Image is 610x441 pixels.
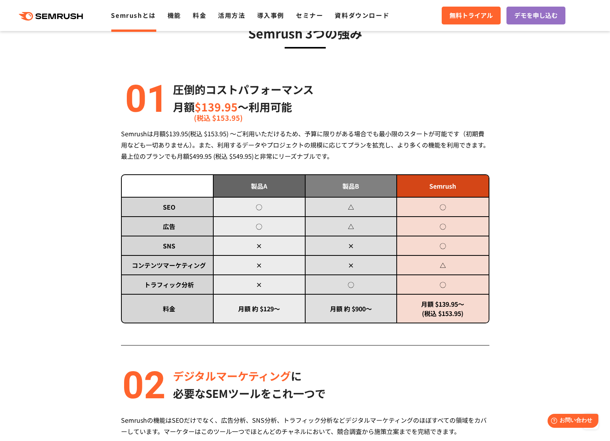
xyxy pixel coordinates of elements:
p: に [173,367,326,385]
td: × [305,236,397,255]
td: ◯ [213,197,305,217]
td: ◯ [305,275,397,294]
span: デジタルマーケティング [173,368,291,384]
td: × [213,275,305,294]
span: (税込 $153.95) [194,109,243,127]
td: SNS [122,236,214,255]
td: × [305,255,397,275]
a: 資料ダウンロード [335,10,389,20]
td: 月額 $139.95～ (税込 $153.95) [397,294,489,323]
td: 製品B [305,175,397,197]
td: △ [305,197,397,217]
span: $139.95 [195,99,238,115]
td: 広告 [122,217,214,236]
td: △ [305,217,397,236]
td: × [213,255,305,275]
div: Semrushの機能はSEOだけでなく、広告分析、SNS分析、トラフィック分析などデジタルマーケティングのほぼすべての領域をカバーしています。マーケターはこのツール一つでほとんどのチャネルにおい... [121,415,489,437]
td: ◯ [397,217,489,236]
a: Semrushとは [111,10,156,20]
p: 月額 〜利用可能 [173,98,314,116]
a: セミナー [296,10,323,20]
img: alt [121,81,168,116]
div: Semrushは月額$139.95(税込 $153.95) ～ご利用いただけるため、予算に限りがある場合でも最小限のスタートが可能です（初期費用なども一切ありません）。また、利用するデータやプロ... [121,128,489,162]
td: トラフィック分析 [122,275,214,294]
a: デモを申し込む [506,7,565,24]
td: Semrush [397,175,489,197]
a: 活用方法 [218,10,245,20]
a: 機能 [168,10,181,20]
td: ◯ [397,275,489,294]
td: × [213,236,305,255]
img: alt [121,367,168,402]
a: 導入事例 [257,10,284,20]
td: 月額 約 $129～ [213,294,305,323]
p: 必要なSEMツールをこれ一つで [173,385,326,402]
h3: Semrush 3つの強み [121,23,489,43]
span: 無料トライアル [449,10,493,21]
td: 料金 [122,294,214,323]
span: デモを申し込む [514,10,558,21]
td: コンテンツマーケティング [122,255,214,275]
td: ◯ [213,217,305,236]
td: 製品A [213,175,305,197]
a: 料金 [193,10,206,20]
iframe: Help widget launcher [541,411,601,432]
a: 無料トライアル [442,7,501,24]
td: ◯ [397,197,489,217]
td: 月額 約 $900～ [305,294,397,323]
td: △ [397,255,489,275]
td: ◯ [397,236,489,255]
td: SEO [122,197,214,217]
p: 圧倒的コストパフォーマンス [173,81,314,98]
